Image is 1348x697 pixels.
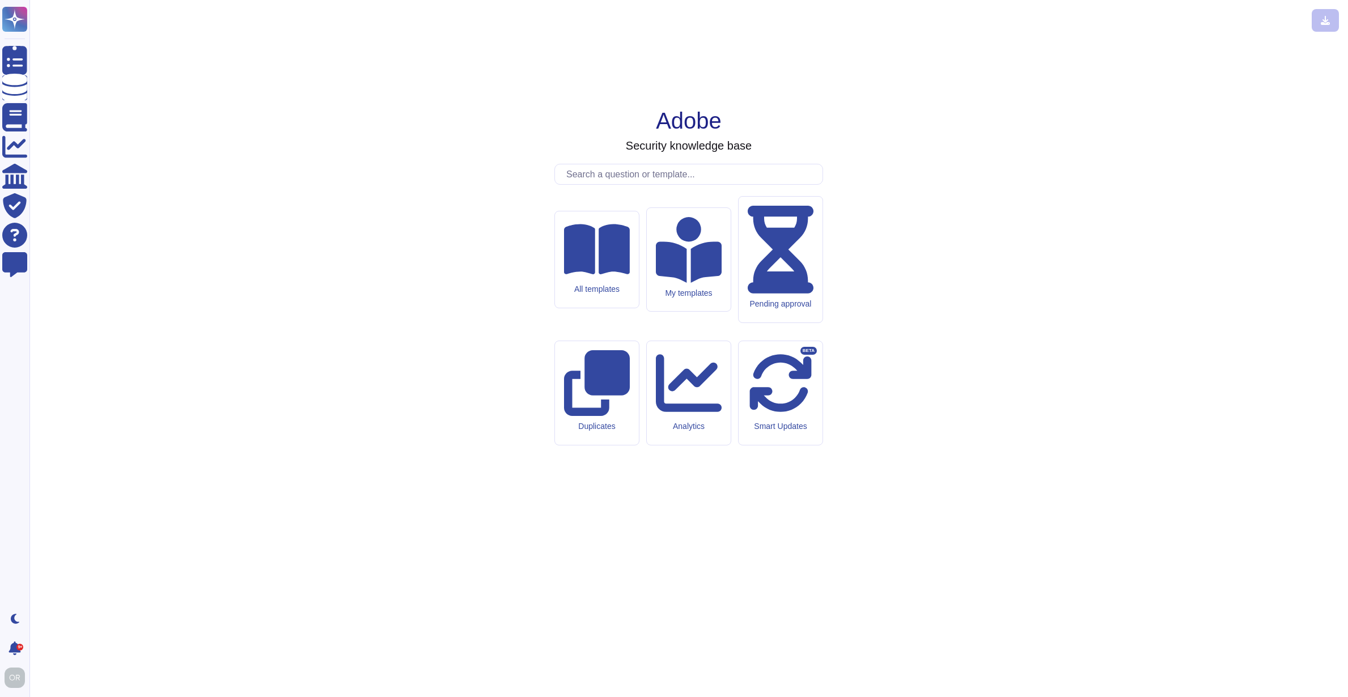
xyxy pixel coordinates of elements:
[2,665,33,690] button: user
[564,422,630,431] div: Duplicates
[748,299,813,309] div: Pending approval
[656,107,722,134] h1: Adobe
[564,284,630,294] div: All templates
[5,668,25,688] img: user
[561,164,823,184] input: Search a question or template...
[626,139,752,152] h3: Security knowledge base
[16,644,23,651] div: 9+
[656,422,722,431] div: Analytics
[748,422,813,431] div: Smart Updates
[800,347,817,355] div: BETA
[656,288,722,298] div: My templates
